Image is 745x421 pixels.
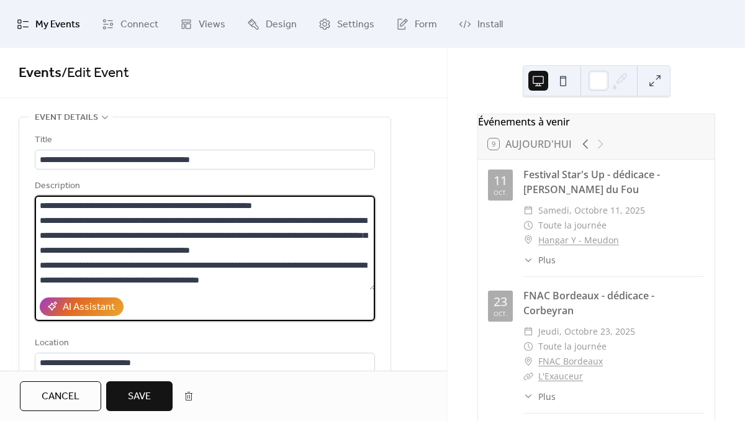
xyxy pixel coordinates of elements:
[538,233,619,248] a: Hangar Y - Meudon
[523,324,533,339] div: ​
[523,369,533,384] div: ​
[477,15,503,34] span: Install
[337,15,374,34] span: Settings
[128,389,151,404] span: Save
[523,289,654,317] a: FNAC Bordeaux - dédicace - Corbeyran
[538,354,603,369] a: FNAC Bordeaux
[106,381,173,411] button: Save
[523,167,705,197] div: Festival Star's Up - dédicace - [PERSON_NAME] du Fou
[35,133,372,148] div: Title
[120,15,158,34] span: Connect
[387,5,446,43] a: Form
[42,389,79,404] span: Cancel
[538,339,607,354] span: Toute la journée
[93,5,168,43] a: Connect
[538,253,556,266] span: Plus
[63,300,115,315] div: AI Assistant
[309,5,384,43] a: Settings
[35,179,372,194] div: Description
[494,174,507,187] div: 11
[523,339,533,354] div: ​
[494,189,508,196] div: oct.
[266,15,297,34] span: Design
[415,15,437,34] span: Form
[199,15,225,34] span: Views
[35,15,80,34] span: My Events
[538,390,556,403] span: Plus
[523,253,556,266] button: ​Plus
[523,233,533,248] div: ​
[238,5,306,43] a: Design
[538,370,583,382] a: L'Exauceur
[19,60,61,87] a: Events
[523,253,533,266] div: ​
[35,336,372,351] div: Location
[171,5,235,43] a: Views
[494,296,507,308] div: 23
[61,60,129,87] span: / Edit Event
[7,5,89,43] a: My Events
[40,297,124,316] button: AI Assistant
[523,218,533,233] div: ​
[478,114,715,129] div: Événements à venir
[35,111,98,125] span: Event details
[449,5,512,43] a: Install
[523,390,533,403] div: ​
[523,354,533,369] div: ​
[20,381,101,411] button: Cancel
[523,203,533,218] div: ​
[538,203,645,218] span: samedi, octobre 11, 2025
[538,324,635,339] span: jeudi, octobre 23, 2025
[523,390,556,403] button: ​Plus
[494,310,508,317] div: oct.
[538,218,607,233] span: Toute la journée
